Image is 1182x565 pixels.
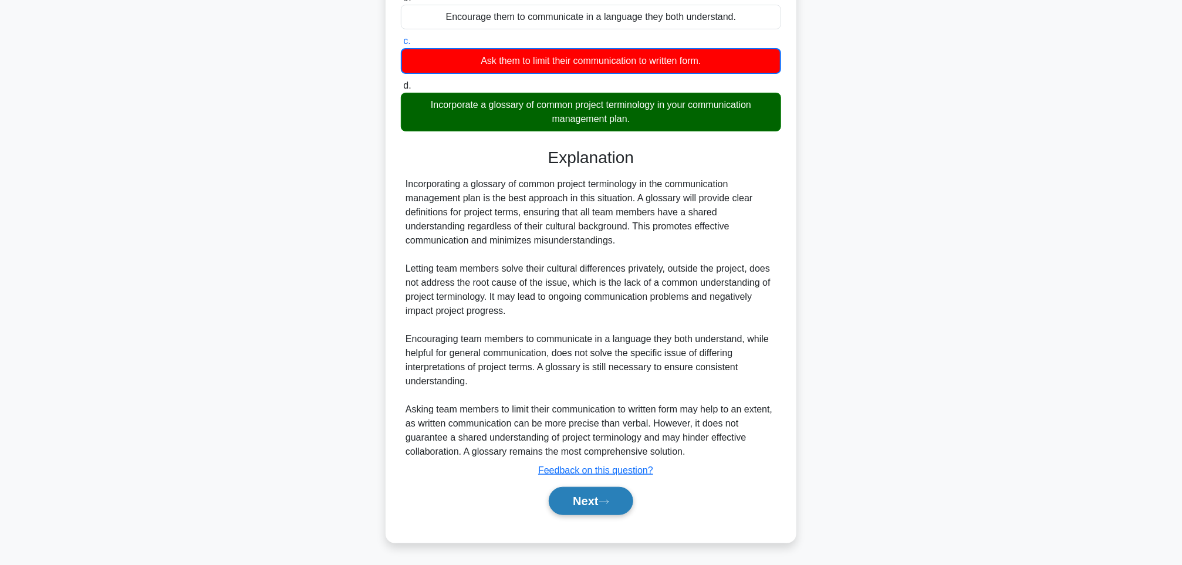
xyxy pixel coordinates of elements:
div: Ask them to limit their communication to written form. [401,48,781,74]
span: c. [403,36,410,46]
div: Incorporating a glossary of common project terminology in the communication management plan is th... [406,177,776,459]
div: Encourage them to communicate in a language they both understand. [401,5,781,29]
div: Incorporate a glossary of common project terminology in your communication management plan. [401,93,781,131]
a: Feedback on this question? [538,465,653,475]
h3: Explanation [408,148,774,168]
span: d. [403,80,411,90]
button: Next [549,487,633,515]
